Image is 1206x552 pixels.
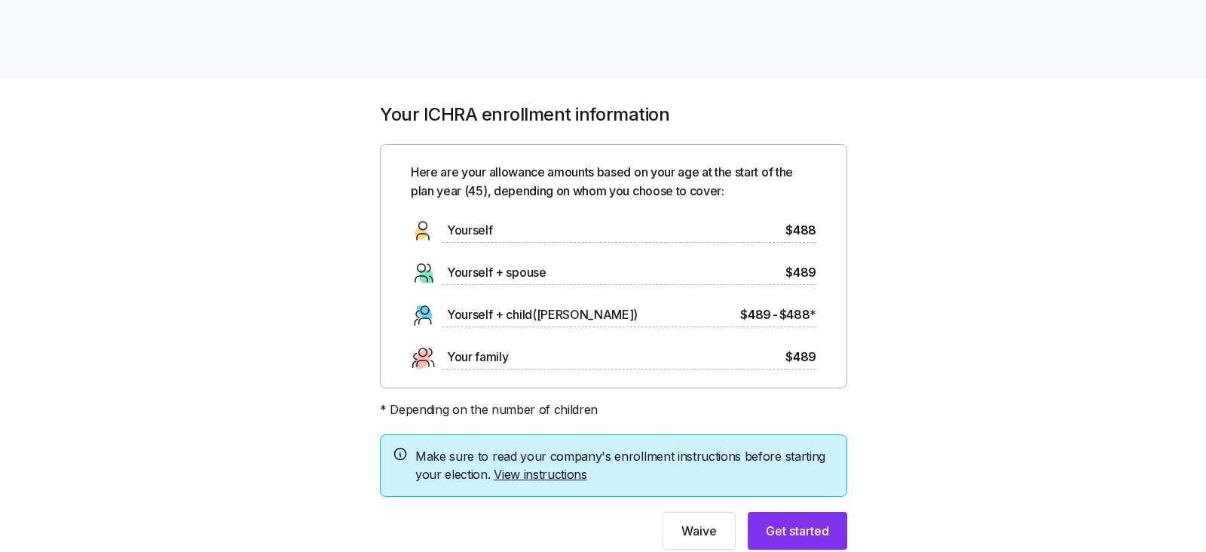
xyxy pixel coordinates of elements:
[411,163,816,201] span: Here are your allowance amounts based on your age at the start of the plan year ( 45 ), depending...
[773,305,778,324] span: -
[415,447,834,485] span: Make sure to read your company's enrollment instructions before starting your election.
[785,221,816,240] span: $488
[447,305,638,324] span: Yourself + child([PERSON_NAME])
[663,512,736,550] button: Waive
[380,103,847,126] h1: Your ICHRA enrollment information
[447,348,508,366] span: Your family
[740,305,771,324] span: $489
[681,522,717,540] span: Waive
[380,400,598,419] span: * Depending on the number of children
[447,221,492,240] span: Yourself
[779,305,816,324] span: $488
[766,522,829,540] span: Get started
[447,263,546,282] span: Yourself + spouse
[748,512,847,550] button: Get started
[494,467,587,482] a: View instructions
[785,348,816,366] span: $489
[785,263,816,282] span: $489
